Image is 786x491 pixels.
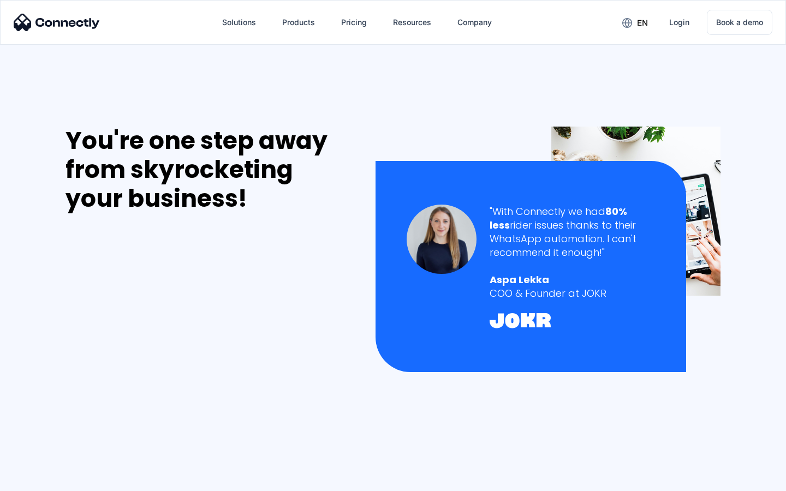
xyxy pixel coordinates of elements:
[341,15,367,30] div: Pricing
[637,15,648,31] div: en
[282,15,315,30] div: Products
[660,9,698,35] a: Login
[490,273,549,286] strong: Aspa Lekka
[22,472,65,487] ul: Language list
[14,14,100,31] img: Connectly Logo
[65,127,353,213] div: You're one step away from skyrocketing your business!
[490,205,655,260] div: "With Connectly we had rider issues thanks to their WhatsApp automation. I can't recommend it eno...
[490,286,655,300] div: COO & Founder at JOKR
[65,226,229,476] iframe: Form 0
[222,15,256,30] div: Solutions
[490,205,627,232] strong: 80% less
[393,15,431,30] div: Resources
[332,9,376,35] a: Pricing
[707,10,772,35] a: Book a demo
[11,472,65,487] aside: Language selected: English
[457,15,492,30] div: Company
[669,15,689,30] div: Login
